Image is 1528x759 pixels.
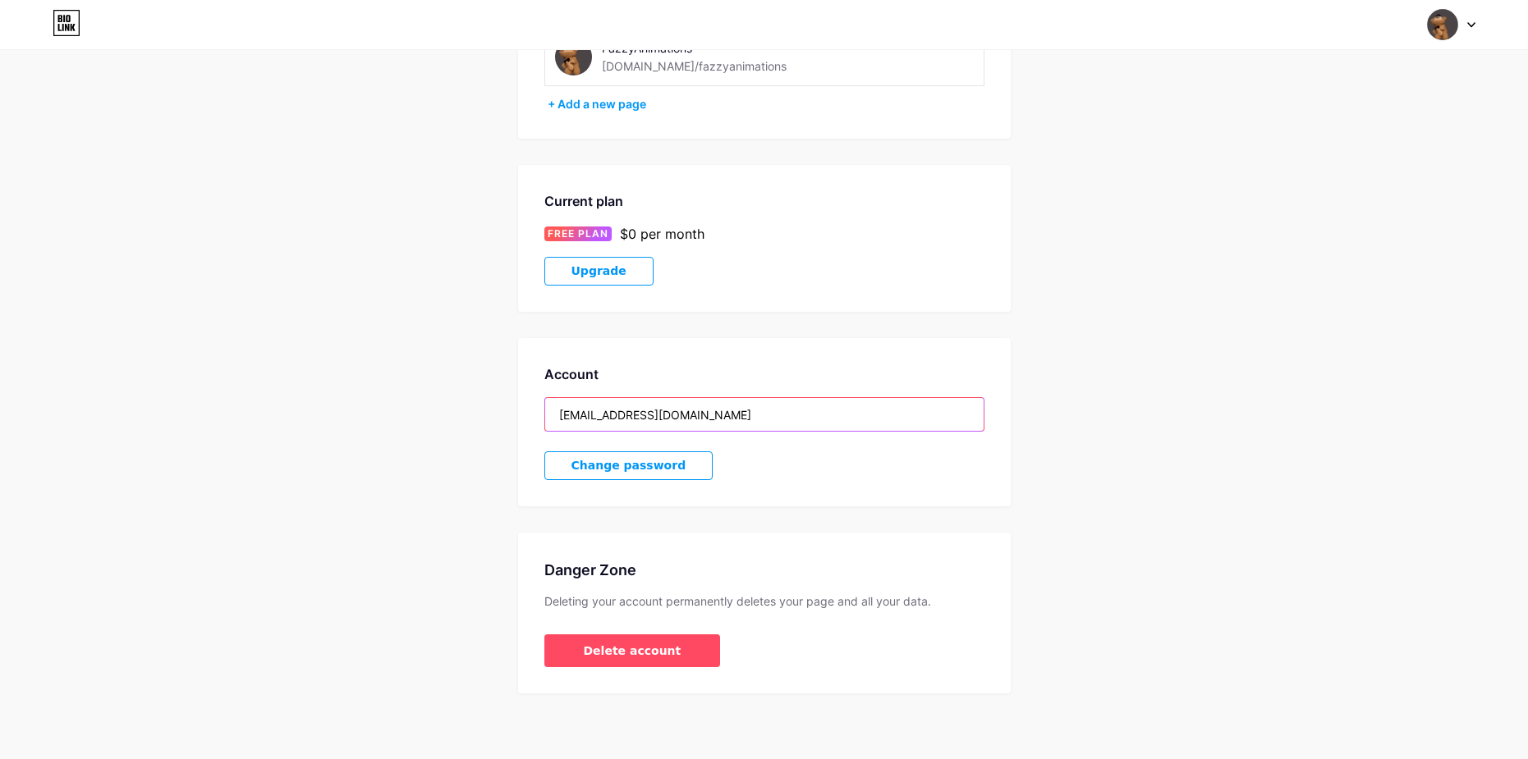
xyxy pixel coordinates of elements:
[602,57,787,75] div: [DOMAIN_NAME]/fazzyanimations
[548,96,984,112] div: + Add a new page
[544,634,721,667] button: Delete account
[544,451,714,480] button: Change password
[571,459,686,473] span: Change password
[544,191,984,211] div: Current plan
[1427,9,1458,40] img: fazzyanimations
[544,594,984,608] div: Deleting your account permanently deletes your page and all your data.
[620,224,704,244] div: $0 per month
[584,642,681,660] span: Delete account
[571,264,626,278] span: Upgrade
[555,39,592,75] img: fazzyanimations
[544,559,984,581] div: Danger Zone
[544,257,654,286] button: Upgrade
[545,398,984,431] input: Email
[544,364,984,384] div: Account
[548,226,608,241] span: FREE PLAN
